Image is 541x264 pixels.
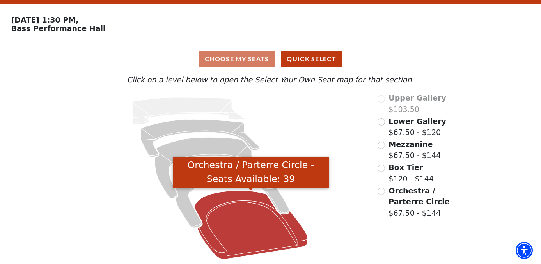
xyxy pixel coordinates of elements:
input: Lower Gallery$67.50 - $120 [378,118,385,126]
path: Upper Gallery - Seats Available: 0 [132,97,244,124]
label: $67.50 - $120 [388,116,446,138]
button: Quick Select [281,51,342,67]
path: Orchestra / Parterre Circle - Seats Available: 39 [194,191,307,259]
span: Mezzanine [388,140,433,149]
label: $67.50 - $144 [388,139,441,161]
input: Orchestra / Parterre Circle$67.50 - $144 [378,188,385,195]
label: $67.50 - $144 [388,185,468,219]
label: $103.50 [388,92,446,115]
label: $120 - $144 [388,162,434,184]
span: Lower Gallery [388,117,446,126]
span: Upper Gallery [388,94,446,102]
input: Mezzanine$67.50 - $144 [378,142,385,149]
div: Orchestra / Parterre Circle - Seats Available: 39 [173,157,329,188]
span: Orchestra / Parterre Circle [388,186,449,206]
div: Accessibility Menu [516,242,533,259]
input: Box Tier$120 - $144 [378,165,385,172]
p: Click on a level below to open the Select Your Own Seat map for that section. [73,74,468,85]
span: Box Tier [388,163,423,172]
